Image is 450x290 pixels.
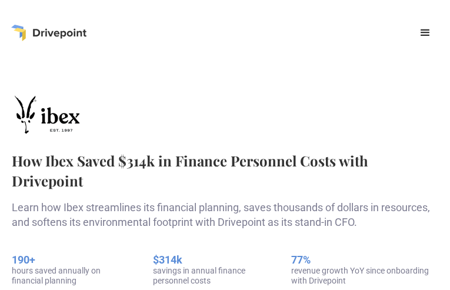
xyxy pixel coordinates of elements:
div: hours saved annually on financial planning [12,266,129,286]
div: savings in annual finance personnel costs [153,266,268,286]
h5: $314k [153,254,268,266]
p: Learn how Ibex streamlines its financial planning, saves thousands of dollars in resources, and s... [12,200,438,229]
a: home [11,25,86,41]
div: revenue growth YoY since onboarding with Drivepoint [291,266,438,286]
h5: 77% [291,254,438,266]
div: menu [411,19,439,47]
h5: 190+ [12,254,129,266]
h1: How Ibex Saved $314k in Finance Personnel Costs with Drivepoint [12,151,438,191]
